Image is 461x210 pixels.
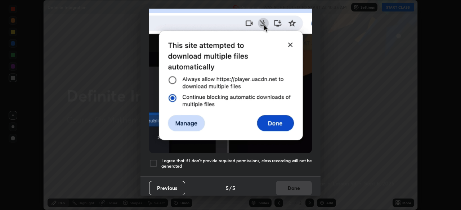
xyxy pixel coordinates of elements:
[229,184,232,192] h4: /
[149,181,185,195] button: Previous
[232,184,235,192] h4: 5
[226,184,229,192] h4: 5
[161,158,312,169] h5: I agree that if I don't provide required permissions, class recording will not be generated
